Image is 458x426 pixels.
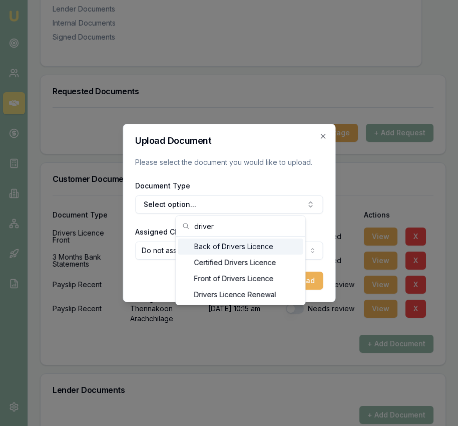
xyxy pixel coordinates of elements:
div: Certified Drivers Licence [178,255,303,271]
div: Back of Drivers Licence [178,239,303,255]
button: Select option... [135,195,323,214]
div: Search... [176,237,305,305]
div: Drivers Licence Renewal [178,287,303,303]
h2: Upload Document [135,136,323,145]
label: Assigned Client [135,228,190,236]
label: Document Type [135,181,190,190]
input: Search... [194,216,299,236]
p: Please select the document you would like to upload. [135,157,323,167]
div: Front of Drivers Licence [178,271,303,287]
